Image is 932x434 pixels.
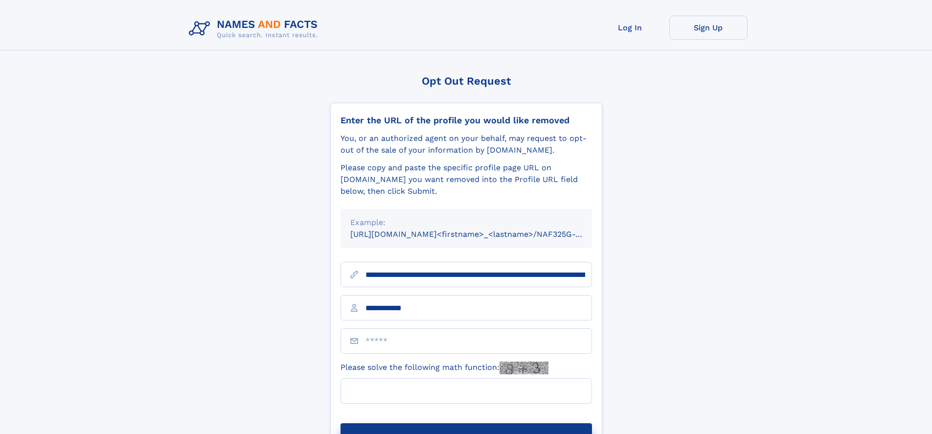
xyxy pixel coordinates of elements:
img: Logo Names and Facts [185,16,326,42]
div: Example: [350,217,582,228]
label: Please solve the following math function: [341,362,548,374]
div: Please copy and paste the specific profile page URL on [DOMAIN_NAME] you want removed into the Pr... [341,162,592,197]
div: Enter the URL of the profile you would like removed [341,115,592,126]
a: Log In [591,16,669,40]
small: [URL][DOMAIN_NAME]<firstname>_<lastname>/NAF325G-xxxxxxxx [350,229,611,239]
div: Opt Out Request [330,75,602,87]
div: You, or an authorized agent on your behalf, may request to opt-out of the sale of your informatio... [341,133,592,156]
a: Sign Up [669,16,748,40]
